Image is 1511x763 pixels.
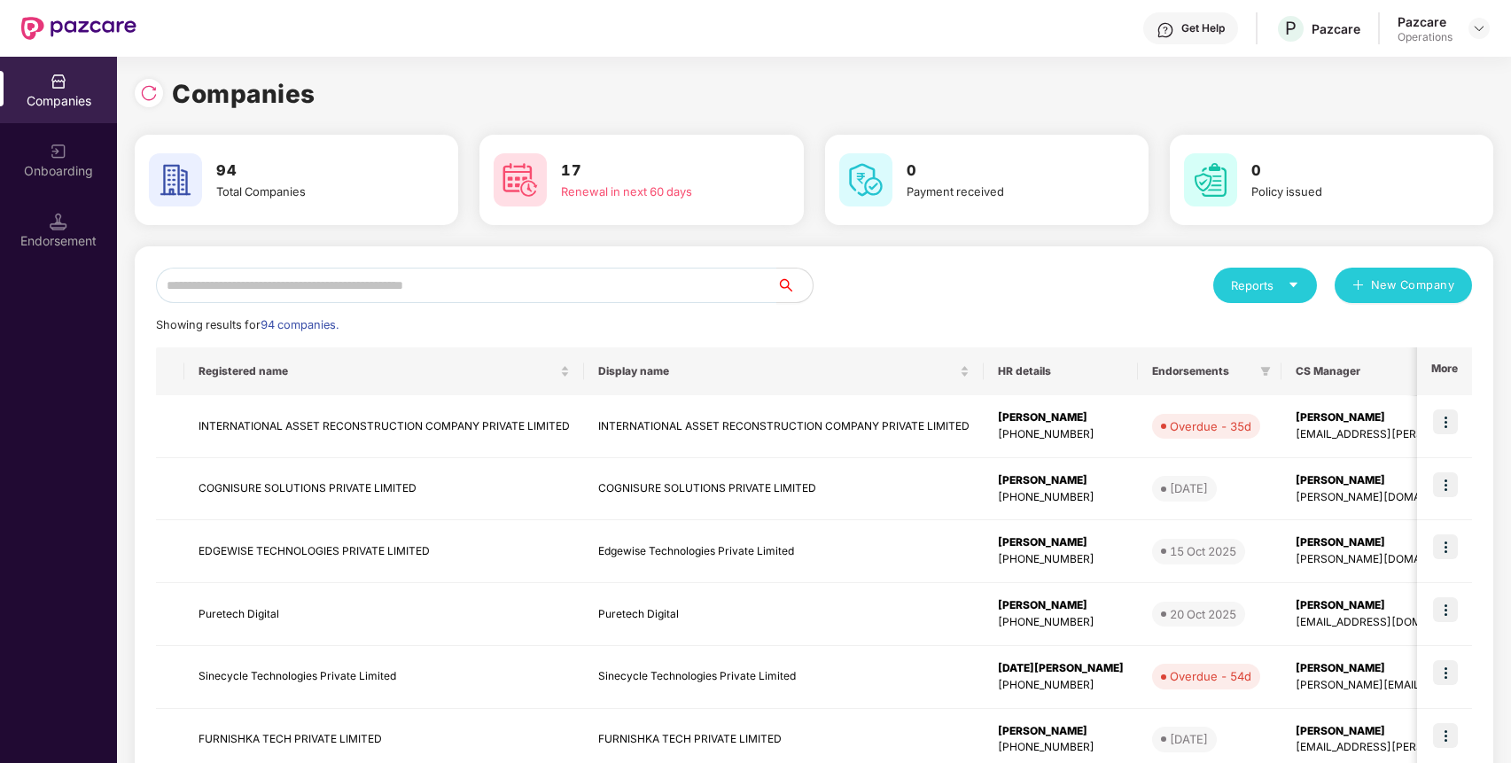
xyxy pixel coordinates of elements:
img: svg+xml;base64,PHN2ZyB3aWR0aD0iMjAiIGhlaWdodD0iMjAiIHZpZXdCb3g9IjAgMCAyMCAyMCIgZmlsbD0ibm9uZSIgeG... [50,143,67,160]
th: Display name [584,347,984,395]
td: INTERNATIONAL ASSET RECONSTRUCTION COMPANY PRIVATE LIMITED [584,395,984,458]
span: filter [1257,361,1274,382]
img: svg+xml;base64,PHN2ZyB4bWxucz0iaHR0cDovL3d3dy53My5vcmcvMjAwMC9zdmciIHdpZHRoPSI2MCIgaGVpZ2h0PSI2MC... [839,153,892,206]
span: Showing results for [156,318,339,331]
div: [PERSON_NAME] [998,472,1124,489]
img: svg+xml;base64,PHN2ZyBpZD0iRHJvcGRvd24tMzJ4MzIiIHhtbG5zPSJodHRwOi8vd3d3LnczLm9yZy8yMDAwL3N2ZyIgd2... [1472,21,1486,35]
div: Overdue - 35d [1170,417,1251,435]
img: svg+xml;base64,PHN2ZyB4bWxucz0iaHR0cDovL3d3dy53My5vcmcvMjAwMC9zdmciIHdpZHRoPSI2MCIgaGVpZ2h0PSI2MC... [1184,153,1237,206]
img: icon [1433,723,1458,748]
span: search [776,278,813,292]
div: Operations [1398,30,1453,44]
td: Puretech Digital [584,583,984,646]
span: New Company [1371,276,1455,294]
div: Reports [1231,276,1299,294]
img: icon [1433,534,1458,559]
div: Pazcare [1398,13,1453,30]
span: Display name [598,364,956,378]
div: [DATE] [1170,730,1208,748]
button: plusNew Company [1335,268,1472,303]
td: COGNISURE SOLUTIONS PRIVATE LIMITED [584,458,984,521]
span: Registered name [199,364,557,378]
div: [DATE] [1170,479,1208,497]
div: Total Companies [216,183,409,200]
div: [DATE][PERSON_NAME] [998,660,1124,677]
img: icon [1433,660,1458,685]
div: [PHONE_NUMBER] [998,739,1124,756]
img: svg+xml;base64,PHN2ZyBpZD0iUmVsb2FkLTMyeDMyIiB4bWxucz0iaHR0cDovL3d3dy53My5vcmcvMjAwMC9zdmciIHdpZH... [140,84,158,102]
div: 15 Oct 2025 [1170,542,1236,560]
img: New Pazcare Logo [21,17,136,40]
th: Registered name [184,347,584,395]
td: Sinecycle Technologies Private Limited [184,646,584,709]
h3: 94 [216,160,409,183]
td: INTERNATIONAL ASSET RECONSTRUCTION COMPANY PRIVATE LIMITED [184,395,584,458]
td: Puretech Digital [184,583,584,646]
td: Edgewise Technologies Private Limited [584,520,984,583]
h3: 17 [561,160,753,183]
div: Policy issued [1251,183,1444,200]
th: More [1417,347,1472,395]
img: svg+xml;base64,PHN2ZyB4bWxucz0iaHR0cDovL3d3dy53My5vcmcvMjAwMC9zdmciIHdpZHRoPSI2MCIgaGVpZ2h0PSI2MC... [494,153,547,206]
span: plus [1352,279,1364,293]
span: filter [1260,366,1271,377]
div: Get Help [1181,21,1225,35]
div: [PERSON_NAME] [998,409,1124,426]
div: [PERSON_NAME] [998,723,1124,740]
span: 94 companies. [261,318,339,331]
div: [PHONE_NUMBER] [998,426,1124,443]
div: [PHONE_NUMBER] [998,489,1124,506]
div: [PHONE_NUMBER] [998,677,1124,694]
div: Pazcare [1312,20,1360,37]
h3: 0 [907,160,1099,183]
th: HR details [984,347,1138,395]
td: EDGEWISE TECHNOLOGIES PRIVATE LIMITED [184,520,584,583]
div: [PERSON_NAME] [998,597,1124,614]
div: Renewal in next 60 days [561,183,753,200]
img: svg+xml;base64,PHN2ZyB3aWR0aD0iMTQuNSIgaGVpZ2h0PSIxNC41IiB2aWV3Qm94PSIwIDAgMTYgMTYiIGZpbGw9Im5vbm... [50,213,67,230]
div: Overdue - 54d [1170,667,1251,685]
h3: 0 [1251,160,1444,183]
img: icon [1433,409,1458,434]
div: [PERSON_NAME] [998,534,1124,551]
td: COGNISURE SOLUTIONS PRIVATE LIMITED [184,458,584,521]
span: Endorsements [1152,364,1253,378]
button: search [776,268,814,303]
h1: Companies [172,74,315,113]
div: [PHONE_NUMBER] [998,551,1124,568]
img: svg+xml;base64,PHN2ZyBpZD0iQ29tcGFuaWVzIiB4bWxucz0iaHR0cDovL3d3dy53My5vcmcvMjAwMC9zdmciIHdpZHRoPS... [50,73,67,90]
span: P [1285,18,1297,39]
div: 20 Oct 2025 [1170,605,1236,623]
div: [PHONE_NUMBER] [998,614,1124,631]
img: svg+xml;base64,PHN2ZyBpZD0iSGVscC0zMngzMiIgeG1sbnM9Imh0dHA6Ly93d3cudzMub3JnLzIwMDAvc3ZnIiB3aWR0aD... [1157,21,1174,39]
img: svg+xml;base64,PHN2ZyB4bWxucz0iaHR0cDovL3d3dy53My5vcmcvMjAwMC9zdmciIHdpZHRoPSI2MCIgaGVpZ2h0PSI2MC... [149,153,202,206]
img: icon [1433,597,1458,622]
span: caret-down [1288,279,1299,291]
td: Sinecycle Technologies Private Limited [584,646,984,709]
div: Payment received [907,183,1099,200]
img: icon [1433,472,1458,497]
